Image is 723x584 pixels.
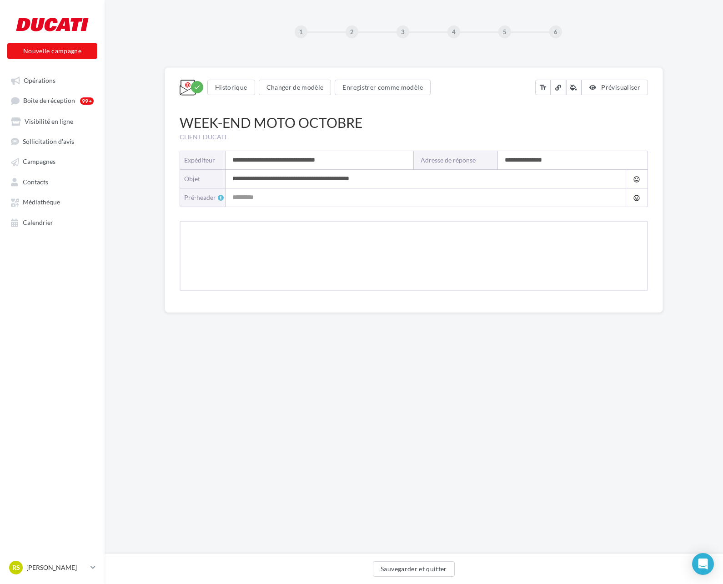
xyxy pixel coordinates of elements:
div: 4 [447,25,460,38]
span: Contacts [23,178,48,186]
div: Modifications enregistrées [191,81,203,93]
i: text_fields [539,83,547,92]
span: RS [12,563,20,572]
button: Enregistrer comme modèle [335,80,430,95]
button: Sauvegarder et quitter [373,561,455,577]
a: Médiathèque [5,193,99,210]
div: 99+ [80,97,94,105]
button: Historique [207,80,255,95]
span: Médiathèque [23,198,60,206]
button: text_fields [535,80,551,95]
a: Opérations [5,72,99,88]
span: Sollicitation d'avis [23,137,74,145]
div: Pré-header [184,193,226,202]
p: [PERSON_NAME] [26,563,87,572]
i: tag_faces [633,176,640,183]
div: CLIENT DUCATI [180,132,648,142]
span: Campagnes [23,158,55,166]
i: check [194,84,201,91]
button: tag_faces [626,170,647,188]
div: 1 [295,25,307,38]
a: Calendrier [5,214,99,230]
button: Changer de modèle [259,80,331,95]
div: 6 [549,25,562,38]
span: Boîte de réception [23,97,75,105]
a: Boîte de réception99+ [5,92,99,109]
i: tag_faces [633,194,640,202]
span: Opérations [24,76,55,84]
a: RS [PERSON_NAME] [7,559,97,576]
a: Contacts [5,173,99,190]
button: Prévisualiser [582,80,648,95]
label: Adresse de réponse [414,151,498,169]
button: tag_faces [626,188,647,207]
button: Nouvelle campagne [7,43,97,59]
div: 3 [397,25,409,38]
div: WEEK-END MOTO OCTOBRE [180,113,648,132]
span: Visibilité en ligne [25,117,73,125]
a: Visibilité en ligne [5,113,99,129]
div: objet [184,174,218,183]
span: Calendrier [23,218,53,226]
div: Expéditeur [184,156,218,165]
span: Prévisualiser [601,83,640,91]
div: Open Intercom Messenger [692,553,714,575]
div: 5 [498,25,511,38]
div: 2 [346,25,358,38]
a: Sollicitation d'avis [5,133,99,149]
a: Campagnes [5,153,99,169]
iframe: Something wrong... [180,221,648,291]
